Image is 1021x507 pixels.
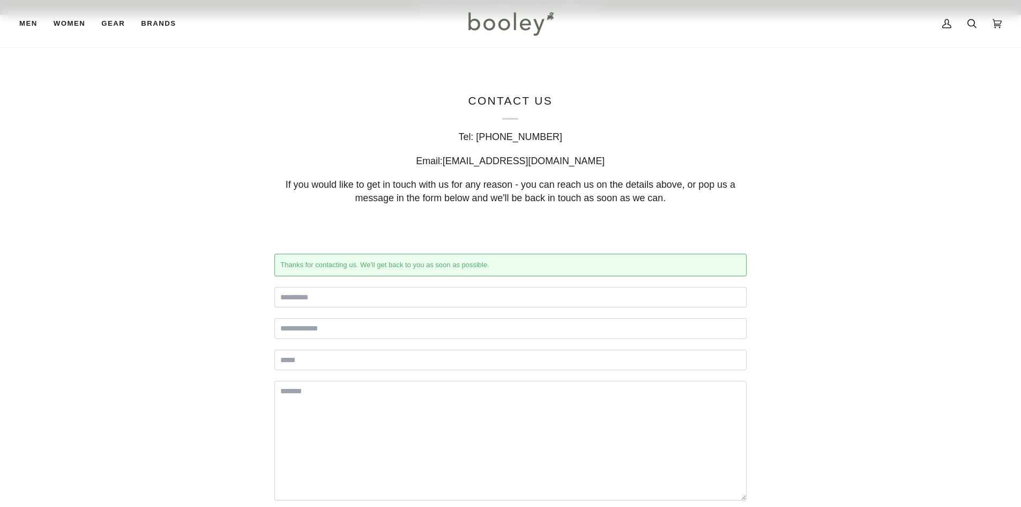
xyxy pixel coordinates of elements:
[464,8,557,39] img: Booley
[274,130,747,144] div: [PHONE_NUMBER]
[101,18,125,29] span: Gear
[274,254,747,276] p: Thanks for contacting us. We'll get back to you as soon as possible.
[19,18,38,29] span: Men
[443,155,605,166] span: [EMAIL_ADDRESS][DOMAIN_NAME]
[274,93,747,120] p: Contact Us
[459,131,474,142] strong: Tel:
[286,179,735,203] span: If you would like to get in touch with us for any reason - you can reach us on the details above,...
[141,18,176,29] span: Brands
[54,18,85,29] span: Women
[416,155,443,166] strong: Email:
